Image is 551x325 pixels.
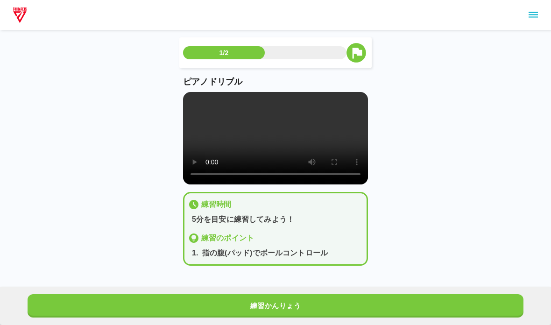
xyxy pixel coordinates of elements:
p: 1/2 [219,48,229,57]
p: 練習のポイント [201,233,254,244]
button: sidemenu [525,7,541,23]
button: 練習かんりょう [28,294,523,318]
p: ピアノドリブル [183,76,368,88]
p: 練習時間 [201,199,232,210]
p: 5分を目安に練習してみよう！ [192,214,363,225]
img: dummy [11,6,28,24]
p: 1 . [192,247,198,259]
p: 指の腹(パッド)でボールコントロール [202,247,328,259]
